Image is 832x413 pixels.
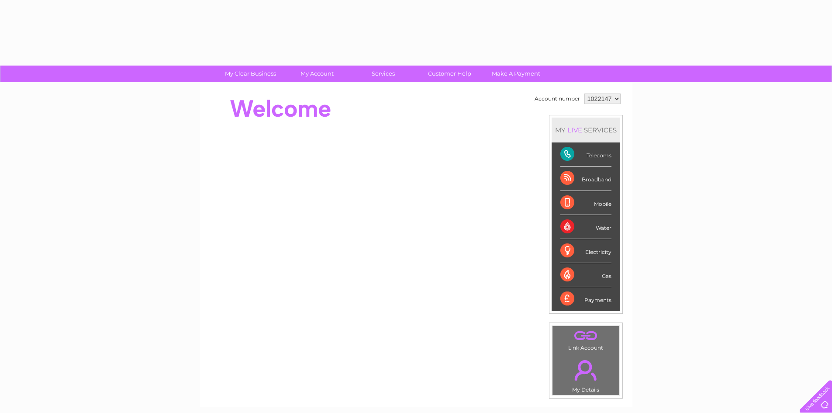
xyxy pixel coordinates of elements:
[560,215,611,239] div: Water
[560,263,611,287] div: Gas
[347,66,419,82] a: Services
[560,167,611,191] div: Broadband
[555,355,617,385] a: .
[214,66,287,82] a: My Clear Business
[560,239,611,263] div: Electricity
[560,142,611,167] div: Telecoms
[552,326,620,353] td: Link Account
[414,66,486,82] a: Customer Help
[566,126,584,134] div: LIVE
[532,91,582,106] td: Account number
[480,66,552,82] a: Make A Payment
[281,66,353,82] a: My Account
[560,191,611,215] div: Mobile
[560,287,611,311] div: Payments
[552,118,620,142] div: MY SERVICES
[552,353,620,396] td: My Details
[555,328,617,344] a: .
